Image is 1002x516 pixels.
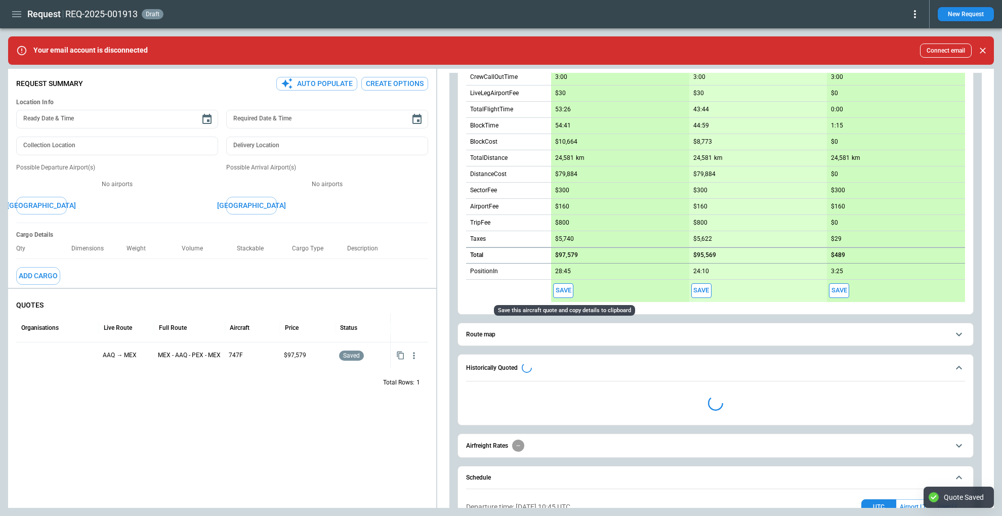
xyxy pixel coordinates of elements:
p: 3:25 [831,268,843,275]
p: $10,664 [555,138,577,146]
p: Total Rows: [383,378,414,387]
button: Choose date [197,109,217,130]
p: $0 [831,219,838,227]
p: Possible Arrival Airport(s) [226,163,428,172]
button: [GEOGRAPHIC_DATA] [16,197,67,214]
div: Aircraft [230,324,249,331]
p: Possible Departure Airport(s) [16,163,218,172]
span: Save this aircraft quote and copy details to clipboard [691,283,712,298]
p: MEX - AAQ - PEX - MEX [158,351,221,360]
button: UTC [861,499,896,515]
p: $5,622 [693,235,712,243]
p: 0:00 [831,106,843,113]
span: Save this aircraft quote and copy details to clipboard [829,283,849,298]
span: draft [144,11,161,18]
p: BlockCost [470,138,497,146]
p: 3:00 [693,73,705,81]
p: 3:00 [555,73,567,81]
p: Dimensions [71,245,112,252]
p: Weight [127,245,154,252]
div: Status [340,324,357,331]
p: $0 [831,170,838,178]
button: Add Cargo [16,267,60,285]
h6: Cargo Details [16,231,428,239]
p: 747F [229,351,276,360]
p: 28:45 [555,268,571,275]
h6: Total [470,252,483,259]
div: Save this aircraft quote and copy details to clipboard [494,305,635,316]
p: $5,740 [555,235,574,243]
button: [GEOGRAPHIC_DATA] [226,197,277,214]
p: $300 [555,187,569,194]
p: $800 [693,219,707,227]
p: $30 [555,90,566,97]
button: Route map [466,323,965,346]
p: TotalFlightTime [470,105,513,114]
div: dismiss [976,39,990,62]
p: TotalDistance [470,154,508,162]
button: Historically Quoted [466,355,965,381]
div: Quote Saved [944,493,984,502]
p: CrewCallOutTime [470,73,518,81]
p: $160 [831,203,845,210]
button: Close [976,44,990,58]
button: Airport LT [896,499,930,515]
p: 3:00 [831,73,843,81]
p: Request Summary [16,79,83,88]
p: $160 [693,203,707,210]
p: TripFee [470,219,490,227]
p: km [852,154,860,162]
p: 54:41 [555,122,571,130]
p: No airports [226,180,428,189]
h6: Location Info [16,99,428,106]
p: Departure time: [DATE] 10:45 UTC [466,503,570,511]
button: New Request [938,7,994,21]
p: $97,579 [284,351,331,360]
p: 44:59 [693,122,709,130]
button: Create Options [361,77,428,91]
h2: REQ-2025-001913 [65,8,138,20]
p: 53:26 [555,106,571,113]
div: Live Route [104,324,132,331]
p: Volume [182,245,211,252]
p: Stackable [237,245,272,252]
p: $95,569 [693,251,716,259]
span: Save this aircraft quote and copy details to clipboard [553,283,573,298]
p: $8,773 [693,138,712,146]
p: Description [347,245,386,252]
button: Connect email [920,44,972,58]
p: $79,884 [693,170,716,178]
p: $29 [831,235,842,243]
p: 1 [416,378,420,387]
p: $79,884 [555,170,577,178]
p: Your email account is disconnected [33,46,148,55]
h6: Schedule [466,475,491,481]
p: 24,581 [831,154,850,162]
p: $97,579 [555,251,578,259]
button: Save [691,283,712,298]
button: Choose date [407,109,427,130]
p: $160 [555,203,569,210]
p: 1:15 [831,122,843,130]
p: QUOTES [16,301,428,310]
p: $0 [831,90,838,97]
p: $0 [831,138,838,146]
p: LiveLegAirportFee [470,89,519,98]
p: AirportFee [470,202,498,211]
p: $300 [831,187,845,194]
p: Cargo Type [292,245,331,252]
button: Save [553,283,573,298]
p: km [576,154,584,162]
button: Copy quote content [394,349,407,362]
p: No airports [16,180,218,189]
p: PositionIn [470,267,498,276]
p: DistanceCost [470,170,507,179]
div: Full Route [159,324,187,331]
div: Organisations [21,324,59,331]
p: 43:44 [693,106,709,113]
h6: Airfreight Rates [466,443,508,449]
p: SectorFee [470,186,497,195]
h6: Route map [466,331,495,338]
h1: Request [27,8,61,20]
p: 24:10 [693,268,709,275]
